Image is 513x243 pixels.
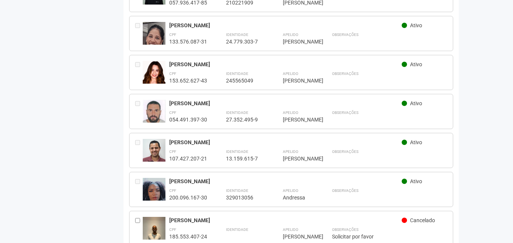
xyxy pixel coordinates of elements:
[283,111,298,115] strong: Apelido
[410,178,422,184] span: Ativo
[169,116,207,123] div: 054.491.397-30
[169,227,176,232] strong: CPF
[226,77,264,84] div: 245565049
[332,111,359,115] strong: Observações
[283,194,313,201] div: Andressa
[226,188,248,193] strong: Identidade
[135,139,143,162] div: Entre em contato com a Aministração para solicitar o cancelamento ou 2a via
[135,61,143,84] div: Entre em contato com a Aministração para solicitar o cancelamento ou 2a via
[410,217,435,223] span: Cancelado
[169,194,207,201] div: 200.096.167-30
[143,178,165,210] img: user.jpg
[283,116,313,123] div: [PERSON_NAME]
[283,150,298,154] strong: Apelido
[332,150,359,154] strong: Observações
[226,38,264,45] div: 24.779.303-7
[410,61,422,67] span: Ativo
[226,150,248,154] strong: Identidade
[332,188,359,193] strong: Observações
[143,61,165,91] img: user.jpg
[169,233,207,240] div: 185.553.407-24
[226,227,248,232] strong: Identidade
[332,33,359,37] strong: Observações
[410,22,422,28] span: Ativo
[226,155,264,162] div: 13.159.615-7
[332,227,359,232] strong: Observações
[169,38,207,45] div: 133.576.087-31
[169,150,176,154] strong: CPF
[135,178,143,201] div: Entre em contato com a Aministração para solicitar o cancelamento ou 2a via
[410,100,422,106] span: Ativo
[169,155,207,162] div: 107.427.207-21
[169,111,176,115] strong: CPF
[135,22,143,45] div: Entre em contato com a Aministração para solicitar o cancelamento ou 2a via
[169,139,402,146] div: [PERSON_NAME]
[135,100,143,123] div: Entre em contato com a Aministração para solicitar o cancelamento ou 2a via
[332,72,359,76] strong: Observações
[226,72,248,76] strong: Identidade
[283,188,298,193] strong: Apelido
[169,33,176,37] strong: CPF
[283,33,298,37] strong: Apelido
[283,38,313,45] div: [PERSON_NAME]
[283,155,313,162] div: [PERSON_NAME]
[283,227,298,232] strong: Apelido
[169,188,176,193] strong: CPF
[169,217,402,224] div: [PERSON_NAME]
[143,100,165,129] img: user.jpg
[169,72,176,76] strong: CPF
[226,194,264,201] div: 329013056
[143,139,165,169] img: user.jpg
[283,77,313,84] div: [PERSON_NAME]
[226,33,248,37] strong: Identidade
[410,139,422,145] span: Ativo
[283,72,298,76] strong: Apelido
[226,116,264,123] div: 27.352.495-9
[169,77,207,84] div: 153.652.627-43
[169,22,402,29] div: [PERSON_NAME]
[169,178,402,185] div: [PERSON_NAME]
[169,100,402,107] div: [PERSON_NAME]
[283,233,313,240] div: [PERSON_NAME]
[169,61,402,68] div: [PERSON_NAME]
[226,111,248,115] strong: Identidade
[332,233,448,240] div: Solicitar por favor
[143,22,165,65] img: user.jpg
